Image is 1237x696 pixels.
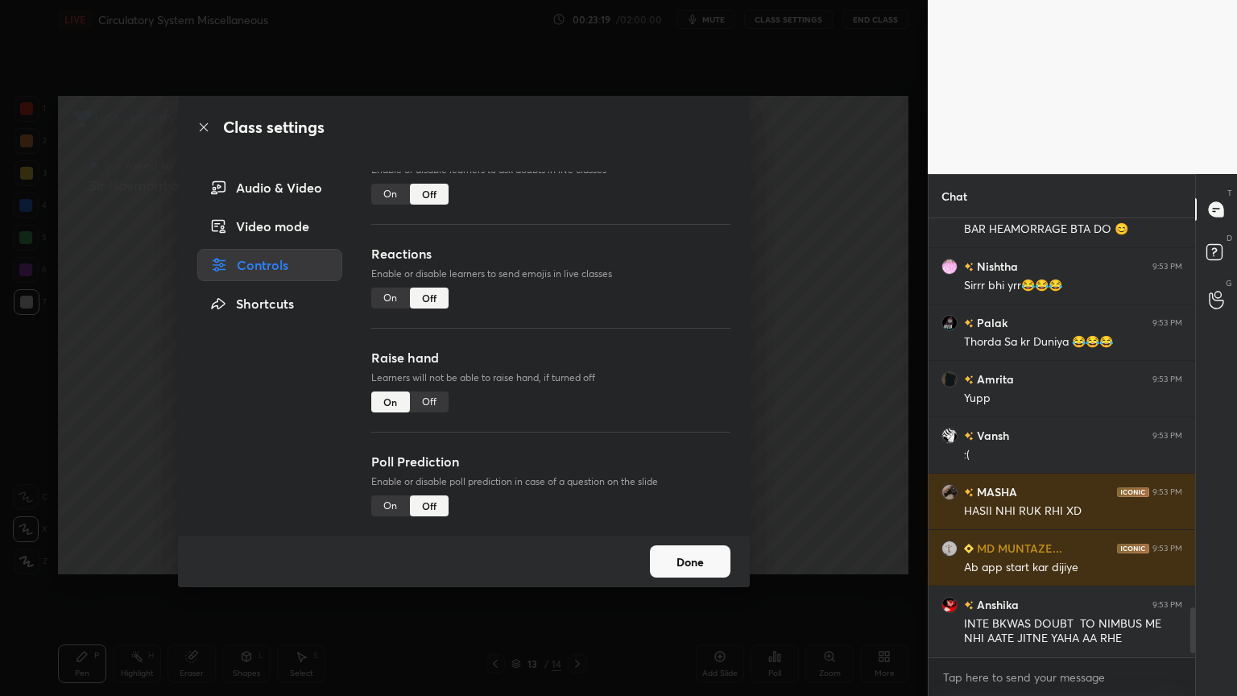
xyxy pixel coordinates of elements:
img: iconic-dark.1390631f.png [1117,544,1149,553]
div: 9:53 PM [1152,262,1182,271]
div: Sirrr bhi yrr😂😂😂 [964,278,1182,294]
img: 22ee564334c04c8987d328e91486150b.jpg [941,484,958,500]
div: Controls [197,249,342,281]
div: On [371,391,410,412]
div: On [371,288,410,309]
h3: Raise hand [371,348,730,367]
p: D [1227,232,1232,244]
div: Shortcuts [197,288,342,320]
img: no-rating-badge.077c3623.svg [964,601,974,610]
h6: Vansh [974,427,1009,444]
img: iconic-dark.1390631f.png [1117,487,1149,497]
img: no-rating-badge.077c3623.svg [964,263,974,271]
div: On [371,184,410,205]
div: 9:53 PM [1152,600,1182,610]
div: Off [410,391,449,412]
img: 691bd69c3d25452ea383579e6c284ae9.jpg [941,315,958,331]
h6: MASHA [974,483,1017,500]
h3: Reactions [371,244,730,263]
div: Ab app start kar dijiye [964,560,1182,576]
p: Learners will not be able to raise hand, if turned off [371,371,730,385]
div: MERA SR DRD HO RHA H SIR PLEASE EK BAR HEAMORRAGE BTA DO 😊 [964,207,1182,238]
img: 2cb808eab4f547b4b23004237b8fd6b2.jpg [941,371,958,387]
p: Enable or disable learners to send emojis in live classes [371,267,730,281]
div: Audio & Video [197,172,342,204]
div: 9:53 PM [1152,544,1182,553]
div: Thorda Sa kr Duniya 😂😂😂 [964,334,1182,350]
div: HASII NHI RUK RHI XD [964,503,1182,520]
div: Yupp [964,391,1182,407]
h6: Palak [974,314,1007,331]
p: Enable or disable poll prediction in case of a question on the slide [371,474,730,489]
h6: Nishtha [974,258,1018,275]
div: Off [410,288,449,309]
img: no-rating-badge.077c3623.svg [964,319,974,328]
p: Chat [929,175,980,217]
div: Video mode [197,210,342,242]
img: Learner_Badge_beginner_1_8b307cf2a0.svg [964,544,974,553]
img: no-rating-badge.077c3623.svg [964,432,974,441]
img: 2f28da1538d143f09ad47ae4fe4638d6.jpg [941,428,958,444]
h3: Poll Prediction [371,452,730,471]
div: Off [410,495,449,516]
div: INTE BKWAS DOUBT TO NIMBUS ME NHI AATE JITNE YAHA AA RHE [964,616,1182,647]
p: G [1226,277,1232,289]
div: 9:53 PM [1152,431,1182,441]
img: no-rating-badge.077c3623.svg [964,375,974,384]
button: Done [650,545,730,578]
h6: Anshika [974,596,1019,613]
h6: Amrita [974,371,1014,387]
img: 3fbf322d96fd4006b18e3f75b882806d.jpg [941,541,958,557]
img: no-rating-badge.077c3623.svg [964,488,974,497]
div: Off [410,184,449,205]
div: 9:53 PM [1152,487,1182,497]
h6: MD MUNTAZE... [974,540,1062,557]
div: 9:53 PM [1152,375,1182,384]
p: T [1227,187,1232,199]
div: 9:53 PM [1152,318,1182,328]
div: grid [929,218,1195,657]
img: 5db6ea12f49f4445a2931b5d89f6e492.jpg [941,597,958,613]
div: :( [964,447,1182,463]
h2: Class settings [223,115,325,139]
img: dfa88ba2fb814fbc96765cae9a8edb03.jpg [941,259,958,275]
div: On [371,495,410,516]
